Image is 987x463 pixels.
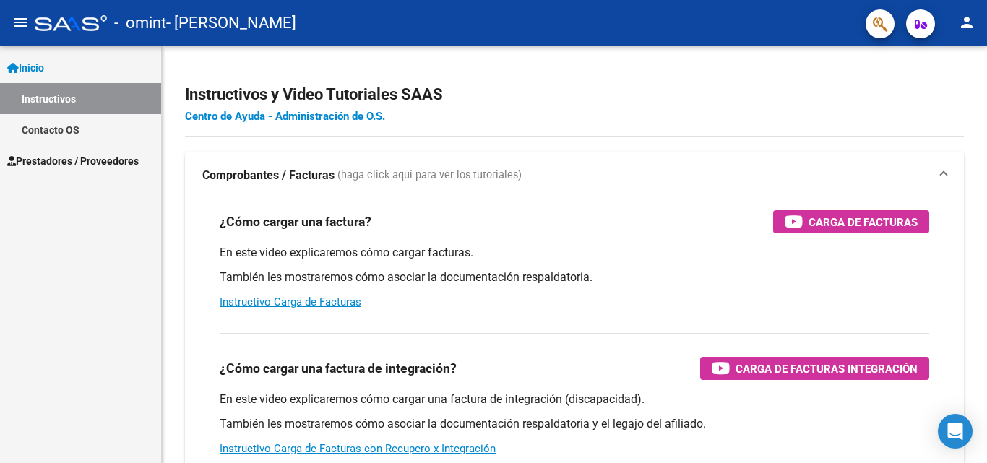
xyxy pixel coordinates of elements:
[809,213,918,231] span: Carga de Facturas
[7,153,139,169] span: Prestadores / Proveedores
[114,7,166,39] span: - omint
[220,269,929,285] p: También les mostraremos cómo asociar la documentación respaldatoria.
[166,7,296,39] span: - [PERSON_NAME]
[938,414,973,449] div: Open Intercom Messenger
[736,360,918,378] span: Carga de Facturas Integración
[220,416,929,432] p: También les mostraremos cómo asociar la documentación respaldatoria y el legajo del afiliado.
[337,168,522,183] span: (haga click aquí para ver los tutoriales)
[185,152,964,199] mat-expansion-panel-header: Comprobantes / Facturas (haga click aquí para ver los tutoriales)
[220,358,457,378] h3: ¿Cómo cargar una factura de integración?
[220,295,361,308] a: Instructivo Carga de Facturas
[185,81,964,108] h2: Instructivos y Video Tutoriales SAAS
[202,168,335,183] strong: Comprobantes / Facturas
[185,110,385,123] a: Centro de Ayuda - Administración de O.S.
[7,60,44,76] span: Inicio
[220,442,496,455] a: Instructivo Carga de Facturas con Recupero x Integración
[700,357,929,380] button: Carga de Facturas Integración
[220,245,929,261] p: En este video explicaremos cómo cargar facturas.
[12,14,29,31] mat-icon: menu
[220,212,371,232] h3: ¿Cómo cargar una factura?
[220,391,929,407] p: En este video explicaremos cómo cargar una factura de integración (discapacidad).
[773,210,929,233] button: Carga de Facturas
[958,14,975,31] mat-icon: person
